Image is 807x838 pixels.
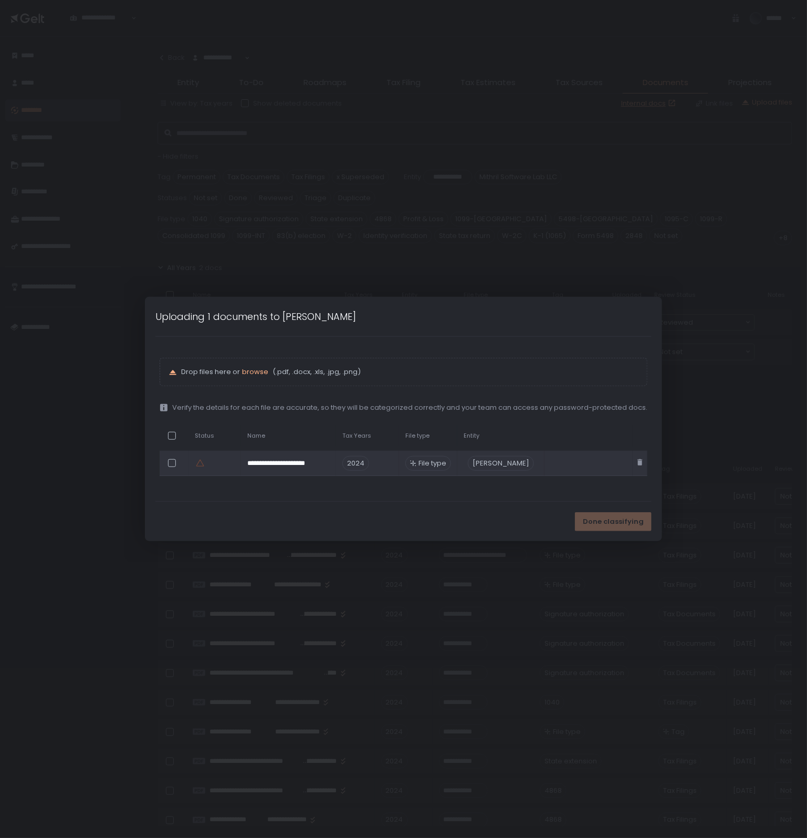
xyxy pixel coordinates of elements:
[155,309,356,324] h1: Uploading 1 documents to [PERSON_NAME]
[195,432,214,440] span: Status
[181,367,638,377] p: Drop files here or
[342,432,371,440] span: Tax Years
[342,456,369,471] span: 2024
[464,432,479,440] span: Entity
[418,459,446,468] span: File type
[172,403,647,412] span: Verify the details for each file are accurate, so they will be categorized correctly and your tea...
[247,432,265,440] span: Name
[468,456,534,471] div: [PERSON_NAME]
[405,432,429,440] span: File type
[242,367,268,377] button: browse
[270,367,361,377] span: (.pdf, .docx, .xls, .jpg, .png)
